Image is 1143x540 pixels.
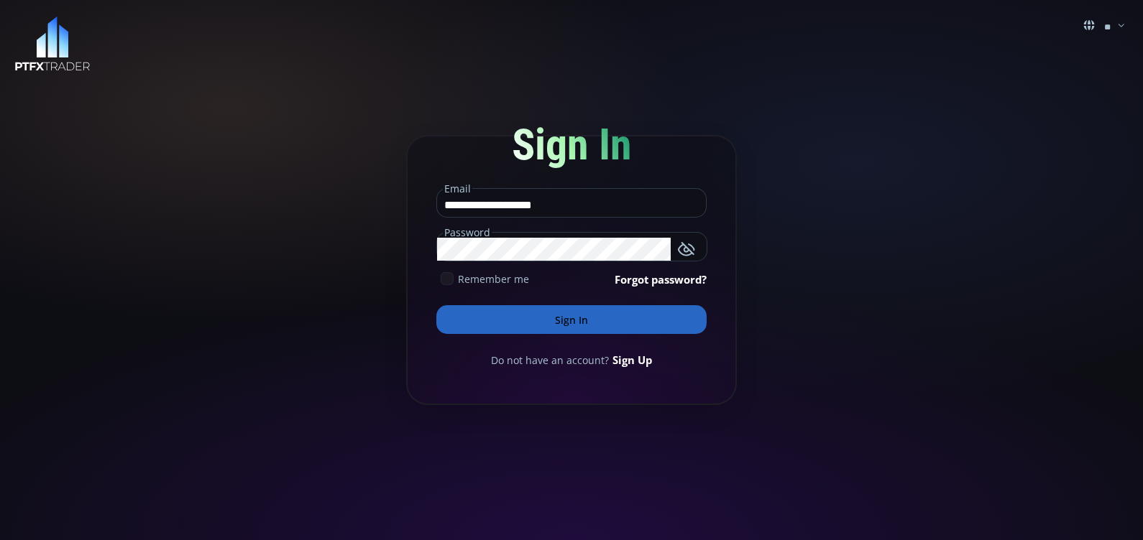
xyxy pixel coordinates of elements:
a: Sign Up [612,352,652,368]
button: Sign In [436,305,707,334]
div: Do not have an account? [436,352,707,368]
img: LOGO [14,17,91,72]
span: Sign In [512,119,632,170]
a: Forgot password? [615,271,707,287]
span: Remember me [458,271,529,287]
